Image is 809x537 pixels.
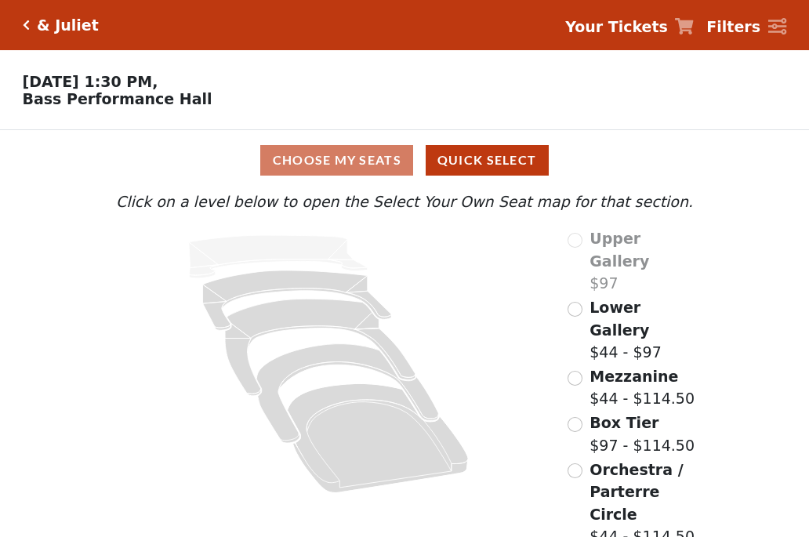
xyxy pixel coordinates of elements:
path: Lower Gallery - Seats Available: 145 [203,270,392,330]
span: Orchestra / Parterre Circle [590,461,683,523]
p: Click on a level below to open the Select Your Own Seat map for that section. [112,190,697,213]
label: $97 - $114.50 [590,412,695,456]
span: Box Tier [590,414,658,431]
strong: Your Tickets [565,18,668,35]
label: $97 [590,227,697,295]
button: Quick Select [426,145,549,176]
span: Upper Gallery [590,230,649,270]
path: Orchestra / Parterre Circle - Seats Available: 147 [288,384,469,493]
a: Click here to go back to filters [23,20,30,31]
path: Upper Gallery - Seats Available: 0 [189,235,368,278]
h5: & Juliet [37,16,99,34]
strong: Filters [706,18,760,35]
a: Filters [706,16,786,38]
label: $44 - $97 [590,296,697,364]
label: $44 - $114.50 [590,365,695,410]
a: Your Tickets [565,16,694,38]
span: Mezzanine [590,368,678,385]
span: Lower Gallery [590,299,649,339]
